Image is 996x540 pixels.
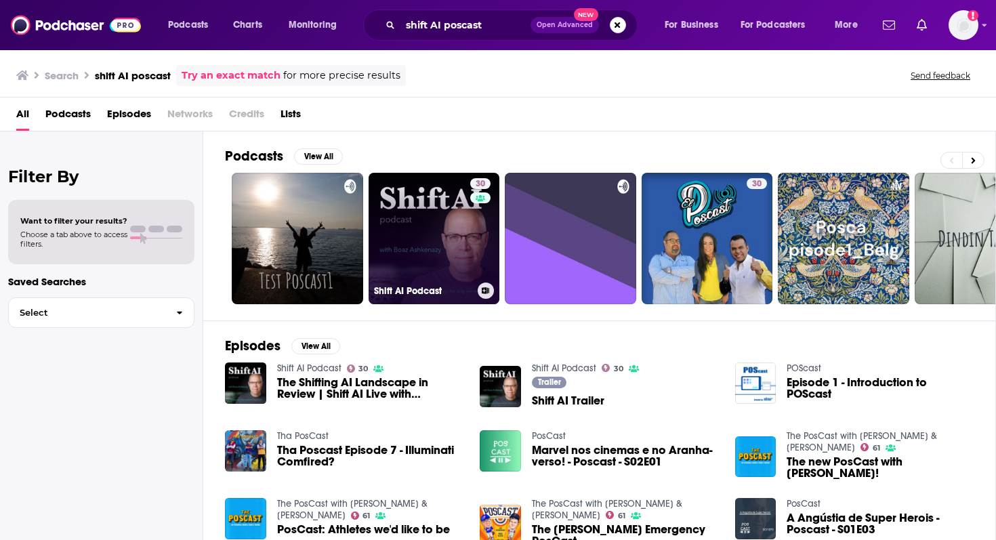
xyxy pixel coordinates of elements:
h3: shift AI poscast [95,69,171,82]
span: The new PosCast with [PERSON_NAME]! [787,456,974,479]
a: A Angústia de Super Herois - Poscast - S01E03 [787,512,974,535]
a: The PosCast with Joe Posnanski & Michael Schur [532,498,682,521]
a: Shift AI Podcast [532,362,596,374]
span: Choose a tab above to access filters. [20,230,127,249]
span: For Podcasters [741,16,806,35]
span: Networks [167,103,213,131]
a: 61 [606,511,625,519]
a: 61 [351,512,371,520]
span: The Shifting AI Landscape in Review | Shift AI Live with [PERSON_NAME] and [PERSON_NAME] [277,377,464,400]
a: Lists [281,103,301,131]
a: PosCast [532,430,566,442]
input: Search podcasts, credits, & more... [400,14,531,36]
h3: Shift AI Podcast [374,285,472,297]
span: 61 [362,513,370,519]
button: Open AdvancedNew [531,17,599,33]
span: New [574,8,598,21]
svg: Add a profile image [968,10,978,21]
a: Shift AI Podcast [277,362,341,374]
a: Show notifications dropdown [911,14,932,37]
button: open menu [732,14,825,36]
a: Episodes [107,103,151,131]
button: View All [294,148,343,165]
a: The PosCast with Joe Posnanski & Michael Schur [787,430,937,453]
a: A Angústia de Super Herois - Poscast - S01E03 [735,498,776,539]
a: The PosCast with Joe Posnanski & Michael Schur [277,498,428,521]
a: Episode 1 - Introduction to POScast [787,377,974,400]
button: Send feedback [907,70,974,81]
h3: Search [45,69,79,82]
a: 30 [642,173,773,304]
img: Marvel nos cinemas e no Aranha-verso! - Poscast - S02E01 [480,430,521,472]
a: Tha Poscast Episode 7 - Illuminati Comfired? [277,444,464,468]
a: PosCast: Athletes we'd like to be [277,524,450,535]
h2: Filter By [8,167,194,186]
span: Select [9,308,165,317]
a: 61 [860,443,880,451]
img: PosCast: Athletes we'd like to be [225,498,266,539]
span: 30 [476,178,485,191]
span: 30 [752,178,762,191]
a: Tha PosCast [277,430,329,442]
button: open menu [279,14,354,36]
span: 30 [614,366,623,372]
a: PodcastsView All [225,148,343,165]
img: The new PosCast with Mike Schur! [735,436,776,478]
span: For Business [665,16,718,35]
span: 61 [873,445,880,451]
a: Podcasts [45,103,91,131]
a: PosCast [787,498,821,510]
div: Search podcasts, credits, & more... [376,9,650,41]
a: 30 [470,178,491,189]
a: Marvel nos cinemas e no Aranha-verso! - Poscast - S02E01 [532,444,719,468]
img: Podchaser - Follow, Share and Rate Podcasts [11,12,141,38]
p: Saved Searches [8,275,194,288]
button: View All [291,338,340,354]
a: Shift AI Trailer [480,366,521,407]
a: Tha Poscast Episode 7 - Illuminati Comfired? [225,430,266,472]
a: 30 [347,365,369,373]
button: Select [8,297,194,328]
h2: Podcasts [225,148,283,165]
img: The Shifting AI Landscape in Review | Shift AI Live with Boaz Ashkenazy and Ashwin Kadaru [225,362,266,404]
button: Show profile menu [949,10,978,40]
button: open menu [825,14,875,36]
span: Shift AI Trailer [532,395,604,407]
span: Charts [233,16,262,35]
span: More [835,16,858,35]
button: open menu [655,14,735,36]
span: for more precise results [283,68,400,83]
a: POScast [787,362,821,374]
a: The Shifting AI Landscape in Review | Shift AI Live with Boaz Ashkenazy and Ashwin Kadaru [277,377,464,400]
button: open menu [159,14,226,36]
img: Episode 1 - Introduction to POScast [735,362,776,404]
span: Open Advanced [537,22,593,28]
span: Podcasts [168,16,208,35]
span: Want to filter your results? [20,216,127,226]
a: Try an exact match [182,68,281,83]
a: 30 [747,178,767,189]
a: 30 [602,364,623,372]
span: 30 [358,366,368,372]
a: The new PosCast with Mike Schur! [787,456,974,479]
h2: Episodes [225,337,281,354]
span: Logged in as danikarchmer [949,10,978,40]
span: Monitoring [289,16,337,35]
a: All [16,103,29,131]
a: 30Shift AI Podcast [369,173,500,304]
a: EpisodesView All [225,337,340,354]
span: Trailer [538,378,561,386]
span: Credits [229,103,264,131]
